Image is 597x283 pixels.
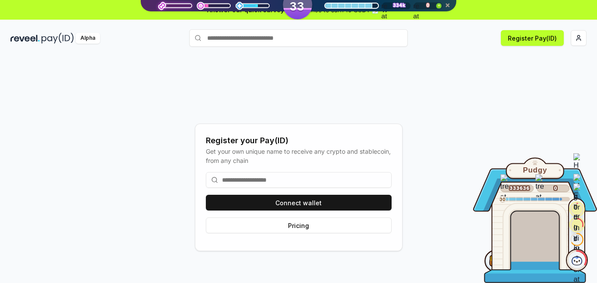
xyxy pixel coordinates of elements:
div: Alpha [76,33,100,44]
button: Connect wallet [206,195,392,211]
button: Pricing [206,217,392,233]
img: reveel_dark [10,33,40,44]
button: Register Pay(ID) [501,30,564,46]
div: Register your Pay(ID) [206,135,392,147]
img: pay_id [42,33,74,44]
div: Get your own unique name to receive any crypto and stablecoin, from any chain [206,147,392,165]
